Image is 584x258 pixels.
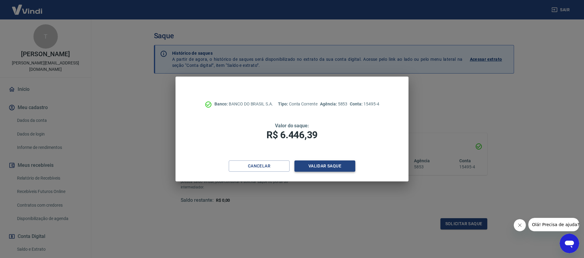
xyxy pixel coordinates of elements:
span: Agência: [320,101,338,106]
p: Conta Corrente [278,101,318,107]
button: Validar saque [294,160,355,172]
iframe: Mensagem da empresa [528,218,579,231]
span: Olá! Precisa de ajuda? [4,4,51,9]
span: R$ 6.446,39 [266,129,318,141]
iframe: Fechar mensagem [514,219,526,231]
p: 15495-4 [350,101,379,107]
span: Conta: [350,101,363,106]
span: Valor do saque: [275,123,309,129]
p: 5853 [320,101,347,107]
iframe: Botão para abrir a janela de mensagens [560,234,579,253]
span: Tipo: [278,101,289,106]
p: BANCO DO BRASIL S.A. [214,101,273,107]
span: Banco: [214,101,229,106]
button: Cancelar [229,160,290,172]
